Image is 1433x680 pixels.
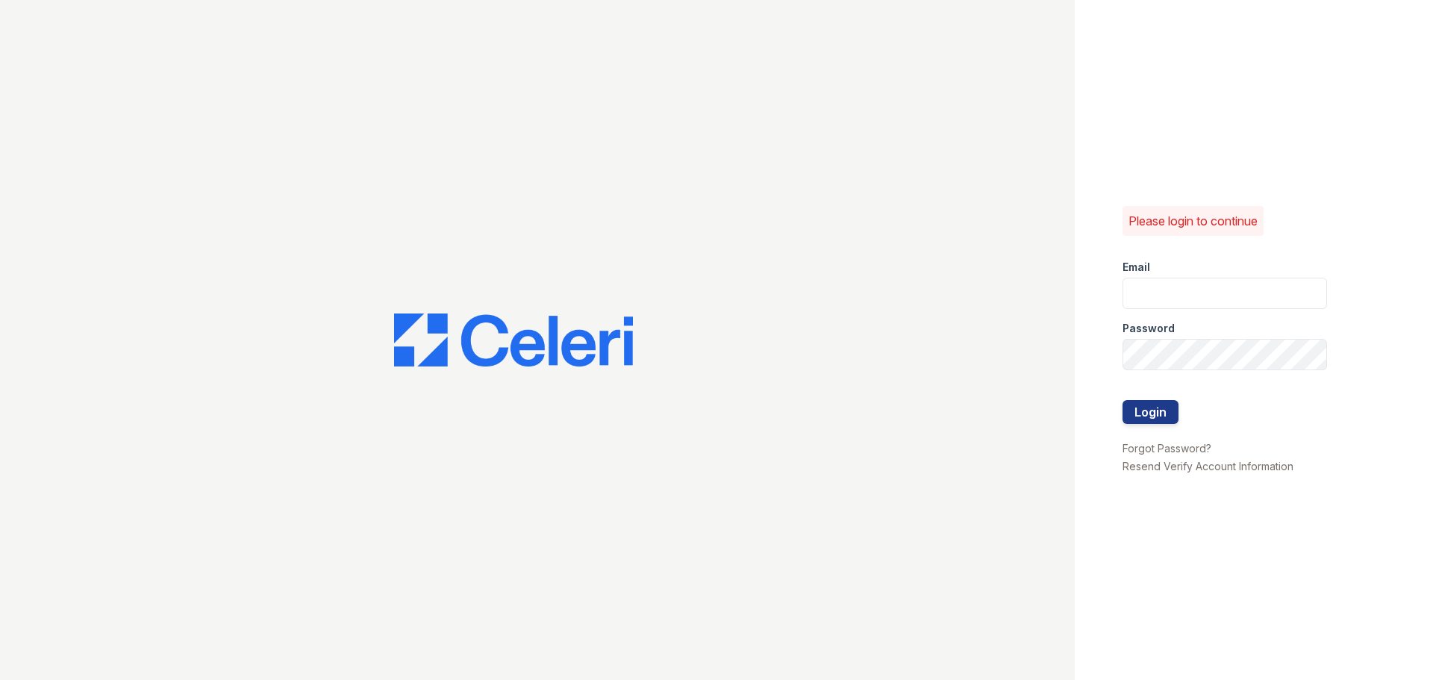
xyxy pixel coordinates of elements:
button: Login [1123,400,1178,424]
label: Password [1123,321,1175,336]
p: Please login to continue [1128,212,1258,230]
label: Email [1123,260,1150,275]
a: Resend Verify Account Information [1123,460,1293,472]
a: Forgot Password? [1123,442,1211,455]
img: CE_Logo_Blue-a8612792a0a2168367f1c8372b55b34899dd931a85d93a1a3d3e32e68fde9ad4.png [394,314,633,367]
